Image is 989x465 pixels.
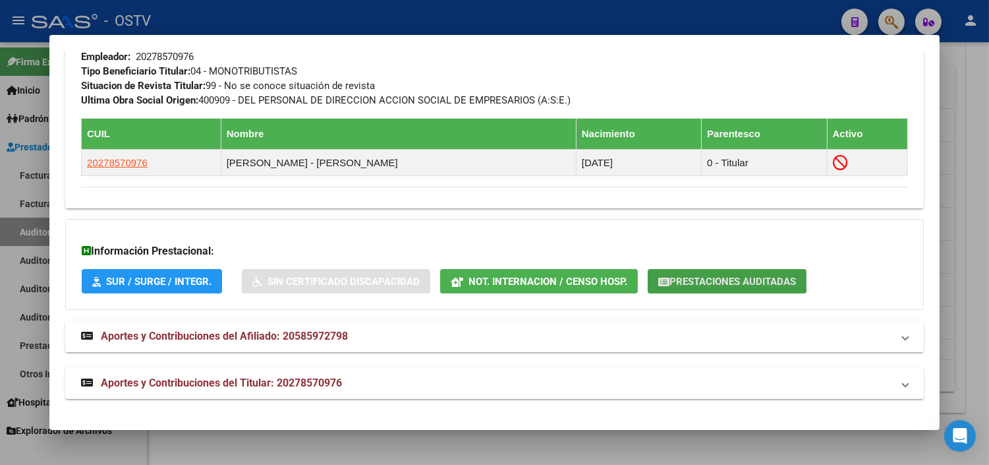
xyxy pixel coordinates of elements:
span: Prestaciones Auditadas [669,276,796,288]
span: Not. Internacion / Censo Hosp. [468,276,627,288]
strong: Tipo Beneficiario Titular: [81,65,190,77]
th: Parentesco [702,119,827,150]
button: SUR / SURGE / INTEGR. [82,269,222,294]
span: 99 - No se conoce situación de revista [81,80,375,92]
span: Aportes y Contribuciones del Titular: 20278570976 [101,377,342,389]
strong: Empleador: [81,51,130,63]
td: [DATE] [576,150,701,176]
mat-expansion-panel-header: Aportes y Contribuciones del Titular: 20278570976 [65,367,924,399]
div: 20278570976 [136,49,194,64]
th: Nombre [221,119,576,150]
button: Not. Internacion / Censo Hosp. [440,269,638,294]
button: Sin Certificado Discapacidad [242,269,430,294]
mat-expansion-panel-header: Aportes y Contribuciones del Afiliado: 20585972798 [65,321,924,352]
h3: Información Prestacional: [82,243,907,259]
span: 20278570976 [87,157,148,168]
button: Prestaciones Auditadas [648,269,806,294]
td: [PERSON_NAME] - [PERSON_NAME] [221,150,576,176]
span: 04 - MONOTRIBUTISTAS [81,65,297,77]
div: Open Intercom Messenger [944,420,976,452]
strong: Ultima Obra Social Origen: [81,94,198,106]
span: Aportes y Contribuciones del Afiliado: 20585972798 [101,330,348,342]
span: SUR / SURGE / INTEGR. [106,276,212,288]
th: Nacimiento [576,119,701,150]
th: CUIL [82,119,221,150]
th: Activo [827,119,907,150]
span: Sin Certificado Discapacidad [268,276,420,288]
td: 0 - Titular [702,150,827,176]
span: 400909 - DEL PERSONAL DE DIRECCION ACCION SOCIAL DE EMPRESARIOS (A:S:E.) [81,94,571,106]
strong: Situacion de Revista Titular: [81,80,206,92]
